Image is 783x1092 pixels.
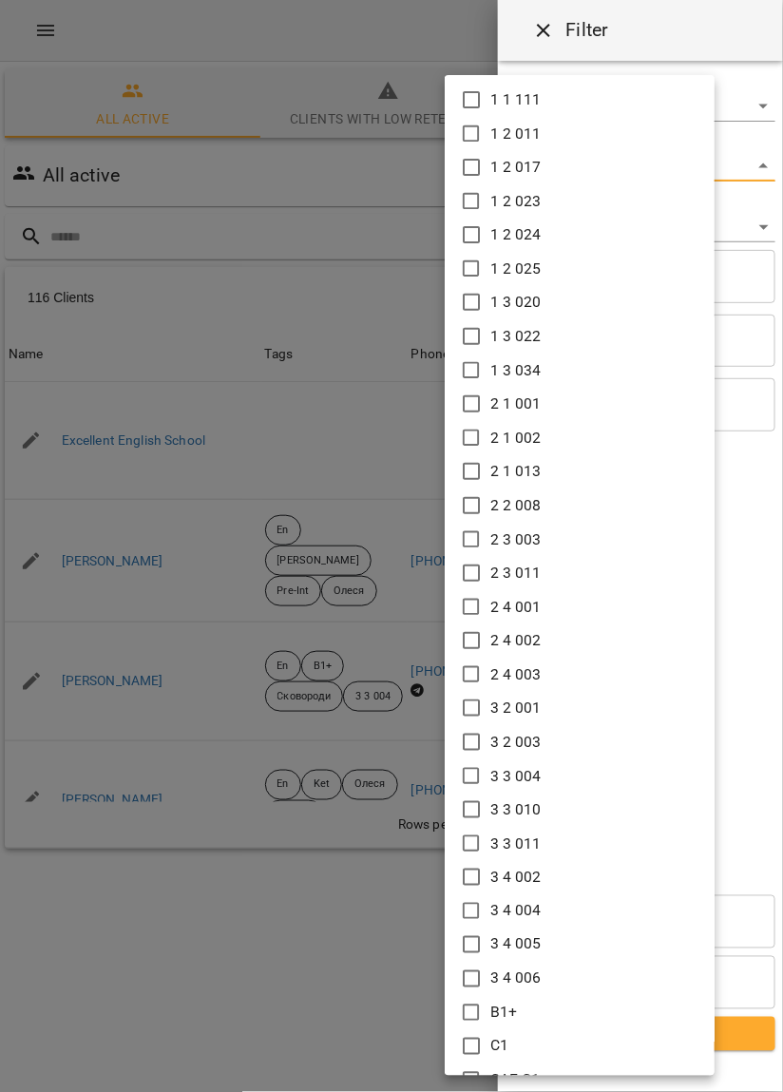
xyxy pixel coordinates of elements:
[490,933,542,956] p: 3 4 005
[490,494,542,517] p: 2 2 008
[490,967,542,990] p: 3 4 006
[490,223,542,246] p: 1 2 024
[490,663,542,686] p: 2 4 003
[490,258,542,280] p: 1 2 025
[490,900,542,923] p: 3 4 004
[490,697,542,719] p: 3 2 001
[490,427,542,450] p: 2 1 002
[490,731,542,754] p: 3 2 003
[490,1069,549,1092] p: CAE C1+
[490,765,542,788] p: 3 3 004
[490,1002,517,1025] p: B1+
[490,1035,508,1058] p: C1
[490,123,542,145] p: 1 2 011
[490,528,542,551] p: 2 3 003
[490,833,542,855] p: 3 3 011
[490,359,542,382] p: 1 3 034
[490,393,542,415] p: 2 1 001
[490,866,542,889] p: 3 4 002
[490,156,542,179] p: 1 2 017
[490,596,542,619] p: 2 4 001
[490,190,542,213] p: 1 2 023
[490,88,542,111] p: 1 1 111
[490,460,542,483] p: 2 1 013
[490,798,542,821] p: 3 3 010
[490,562,542,584] p: 2 3 011
[490,325,542,348] p: 1 3 022
[490,629,542,652] p: 2 4 002
[490,291,542,314] p: 1 3 020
